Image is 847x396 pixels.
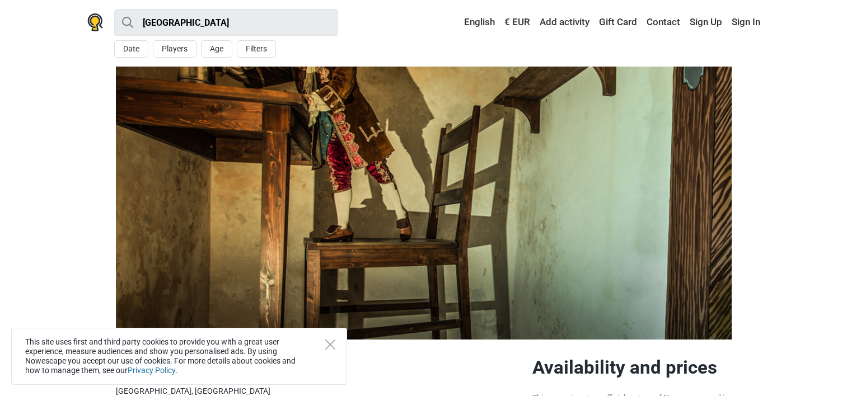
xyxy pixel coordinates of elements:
[532,356,732,379] h2: Availability and prices
[114,9,338,36] input: try “London”
[153,40,196,58] button: Players
[502,12,533,32] a: € EUR
[201,40,232,58] button: Age
[453,12,498,32] a: English
[87,13,103,31] img: Nowescape logo
[325,340,335,350] button: Close
[729,12,760,32] a: Sign In
[11,328,347,385] div: This site uses first and third party cookies to provide you with a great user experience, measure...
[116,67,732,340] img: Gulliver's Travel photo 1
[596,12,640,32] a: Gift Card
[644,12,683,32] a: Contact
[128,366,175,375] a: Privacy Policy
[537,12,592,32] a: Add activity
[687,12,725,32] a: Sign Up
[114,40,148,58] button: Date
[456,18,464,26] img: English
[237,40,276,58] button: Filters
